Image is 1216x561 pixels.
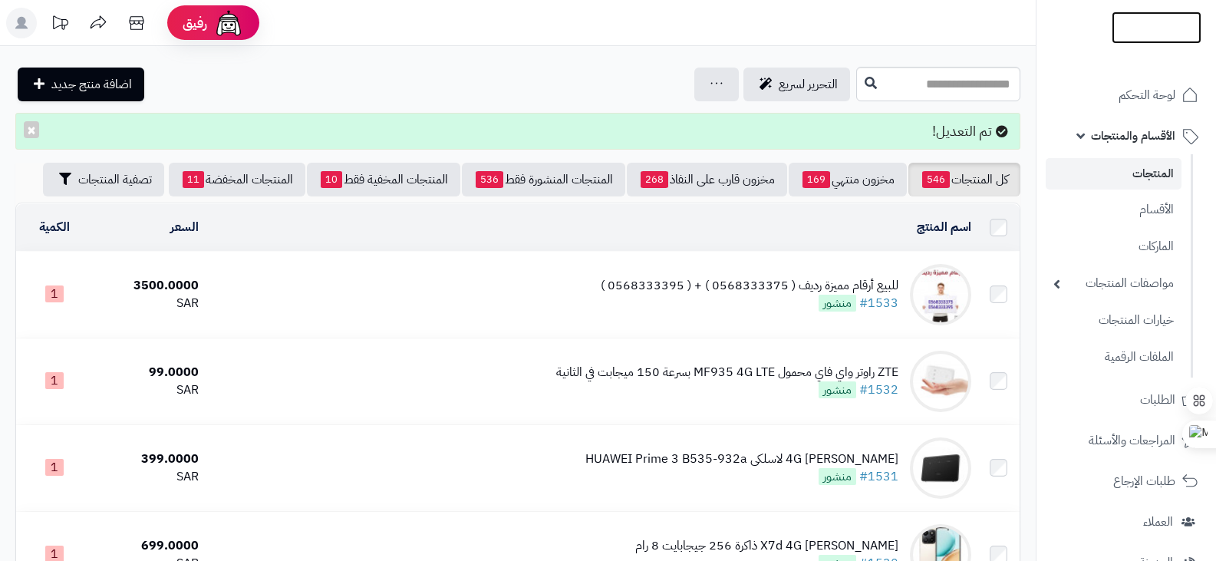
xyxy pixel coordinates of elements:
[641,171,668,188] span: 268
[45,372,64,389] span: 1
[78,170,152,189] span: تصفية المنتجات
[779,75,838,94] span: التحرير لسريع
[45,285,64,302] span: 1
[910,351,971,412] img: ZTE راوتر واي فاي محمول MF935 4G LTE بسرعة 150 ميجابت في الثانية
[743,68,850,101] a: التحرير لسريع
[98,364,199,381] div: 99.0000
[51,75,132,94] span: اضافة منتج جديد
[859,294,898,312] a: #1533
[307,163,460,196] a: المنتجات المخفية فقط10
[98,277,199,295] div: 3500.0000
[819,468,856,485] span: منشور
[98,295,199,312] div: SAR
[39,218,70,236] a: الكمية
[635,537,898,555] div: [PERSON_NAME] X7d 4G ذاكرة 256 جيجابايت 8 رام
[627,163,787,196] a: مخزون قارب على النفاذ268
[1046,503,1207,540] a: العملاء
[601,277,898,295] div: للبيع أرقام مميزة رديف ( 0568333375 ) + ( 0568333395 )
[45,459,64,476] span: 1
[183,14,207,32] span: رفيق
[15,113,1020,150] div: تم التعديل!
[183,171,204,188] span: 11
[98,381,199,399] div: SAR
[18,68,144,101] a: اضافة منتج جديد
[802,171,830,188] span: 169
[908,163,1020,196] a: كل المنتجات546
[98,468,199,486] div: SAR
[476,171,503,188] span: 536
[859,467,898,486] a: #1531
[1113,470,1175,492] span: طلبات الإرجاع
[1089,430,1175,451] span: المراجعات والأسئلة
[1046,304,1181,337] a: خيارات المنتجات
[1140,389,1175,411] span: الطلبات
[819,295,856,312] span: منشور
[922,171,950,188] span: 546
[1143,511,1173,533] span: العملاء
[910,264,971,325] img: للبيع أرقام مميزة رديف ( 0568333375 ) + ( 0568333395 )
[1046,193,1181,226] a: الأقسام
[1046,230,1181,263] a: الماركات
[910,437,971,499] img: راوتر هواوي 4G لاسلكى HUAWEI Prime 3 B535-932a
[789,163,907,196] a: مخزون منتهي169
[41,8,79,42] a: تحديثات المنصة
[462,163,625,196] a: المنتجات المنشورة فقط536
[1046,422,1207,459] a: المراجعات والأسئلة
[1112,39,1201,71] img: logo-2.png
[819,381,856,398] span: منشور
[1046,381,1207,418] a: الطلبات
[1119,84,1175,106] span: لوحة التحكم
[1091,125,1175,147] span: الأقسام والمنتجات
[917,218,971,236] a: اسم المنتج
[556,364,898,381] div: ZTE راوتر واي فاي محمول MF935 4G LTE بسرعة 150 ميجابت في الثانية
[169,163,305,196] a: المنتجات المخفضة11
[1046,77,1207,114] a: لوحة التحكم
[213,8,244,38] img: ai-face.png
[1046,341,1181,374] a: الملفات الرقمية
[24,121,39,138] button: ×
[321,171,342,188] span: 10
[585,450,898,468] div: [PERSON_NAME] 4G لاسلكى HUAWEI Prime 3 B535-932a
[170,218,199,236] a: السعر
[98,537,199,555] div: 699.0000
[43,163,164,196] button: تصفية المنتجات
[1046,463,1207,500] a: طلبات الإرجاع
[859,381,898,399] a: #1532
[98,450,199,468] div: 399.0000
[1046,158,1181,190] a: المنتجات
[1046,267,1181,300] a: مواصفات المنتجات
